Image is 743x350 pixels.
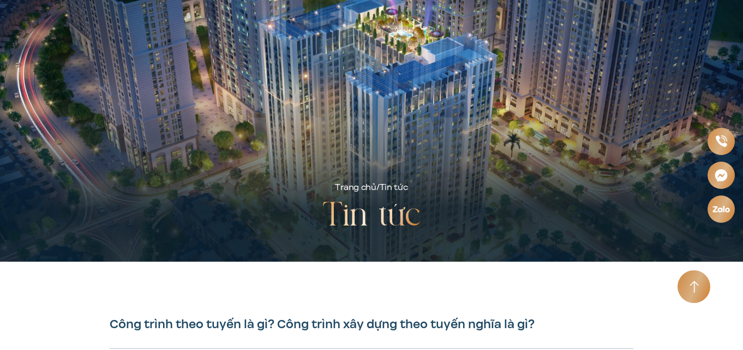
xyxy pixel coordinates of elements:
[715,135,727,147] img: Phone icon
[380,181,408,193] span: Tin tức
[335,181,376,193] a: Trang chủ
[690,281,699,293] img: Arrow icon
[712,205,730,213] img: Zalo icon
[335,181,408,194] div: /
[322,194,421,238] h2: Tin tức
[714,168,728,182] img: Messenger icon
[110,317,633,332] h1: Công trình theo tuyến là gì? Công trình xây dựng theo tuyến nghĩa là gì?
